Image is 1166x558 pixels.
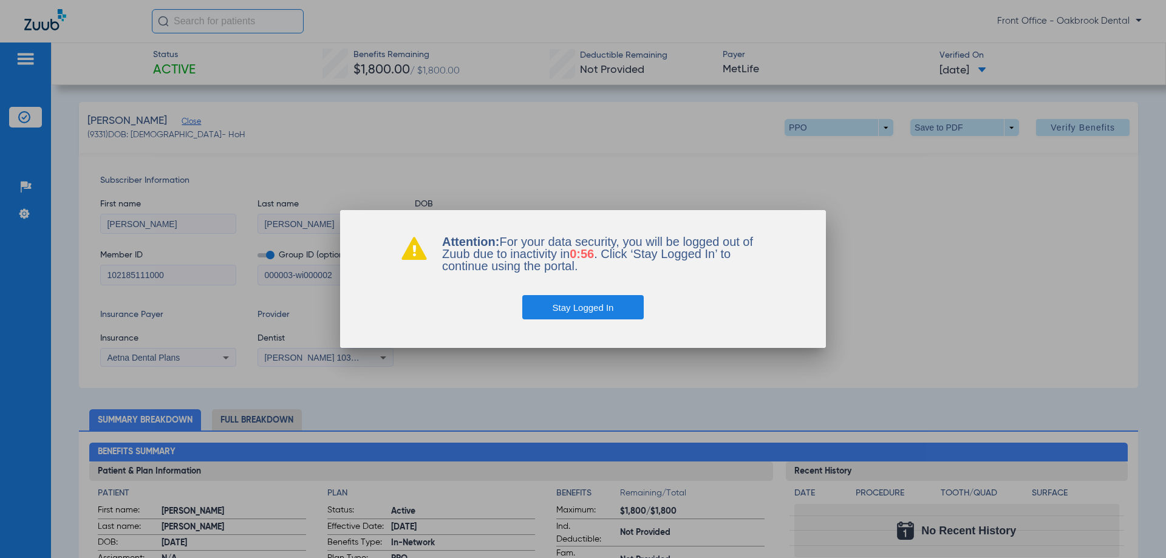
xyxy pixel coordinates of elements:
iframe: Chat Widget [1105,500,1166,558]
img: warning [401,236,428,260]
p: For your data security, you will be logged out of Zuub due to inactivity in . Click ‘Stay Logged ... [442,236,765,272]
span: 0:56 [570,247,594,260]
b: Attention: [442,235,499,248]
button: Stay Logged In [522,295,644,319]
